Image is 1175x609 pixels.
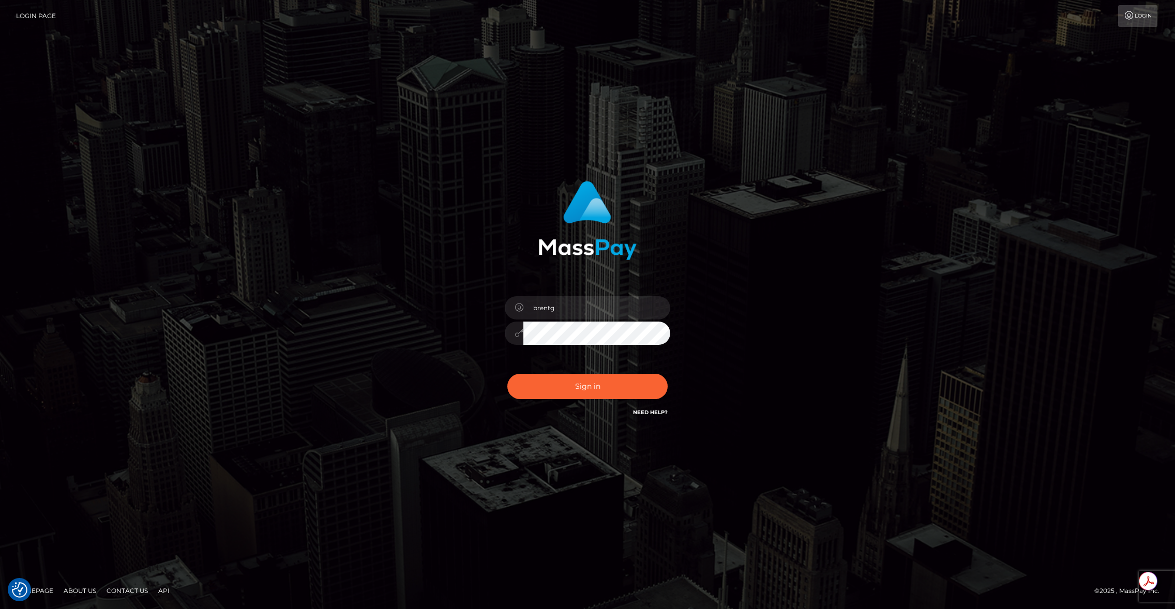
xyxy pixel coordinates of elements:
[102,583,152,599] a: Contact Us
[633,409,668,416] a: Need Help?
[538,181,637,260] img: MassPay Login
[154,583,174,599] a: API
[16,5,56,27] a: Login Page
[11,583,57,599] a: Homepage
[1094,585,1167,597] div: © 2025 , MassPay Inc.
[59,583,100,599] a: About Us
[523,296,670,319] input: Username...
[12,582,27,598] button: Consent Preferences
[12,582,27,598] img: Revisit consent button
[507,374,668,399] button: Sign in
[1118,5,1157,27] a: Login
